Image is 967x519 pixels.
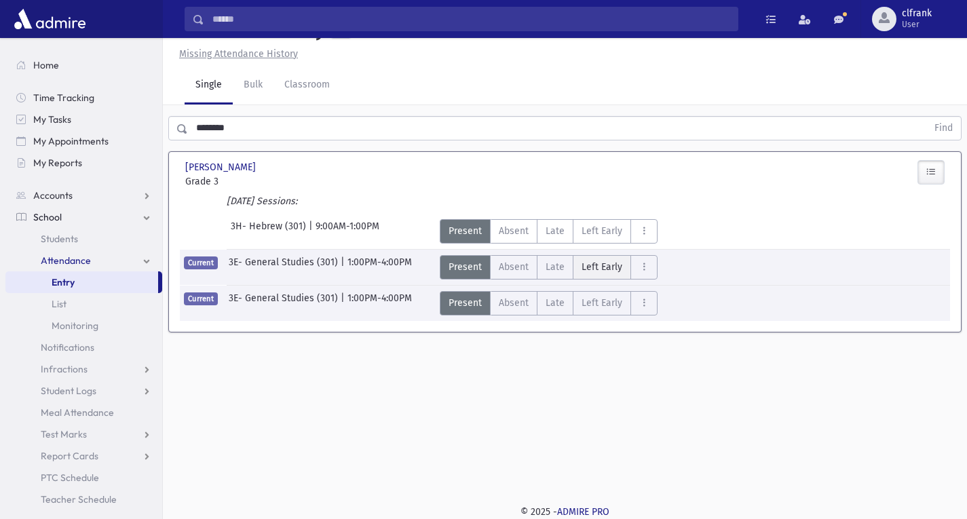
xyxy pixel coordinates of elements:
a: PTC Schedule [5,467,162,488]
span: 9:00AM-1:00PM [316,219,379,244]
a: Teacher Schedule [5,488,162,510]
span: Current [184,292,218,305]
a: Accounts [5,185,162,206]
span: Late [546,224,565,238]
span: Entry [52,276,75,288]
a: List [5,293,162,315]
span: Teacher Schedule [41,493,117,505]
span: My Appointments [33,135,109,147]
a: Meal Attendance [5,402,162,423]
span: Present [449,260,482,274]
a: Single [185,66,233,104]
span: Grade 3 [185,174,301,189]
span: clfrank [902,8,932,19]
a: Report Cards [5,445,162,467]
a: Notifications [5,337,162,358]
i: [DATE] Sessions: [227,195,297,207]
a: Time Tracking [5,87,162,109]
a: Student Logs [5,380,162,402]
span: School [33,211,62,223]
div: AttTypes [440,291,658,315]
span: 1:00PM-4:00PM [347,291,412,315]
input: Search [204,7,738,31]
a: Bulk [233,66,273,104]
span: Absent [499,296,529,310]
a: Classroom [273,66,341,104]
span: Home [33,59,59,71]
span: Notifications [41,341,94,353]
span: | [341,255,347,280]
span: Left Early [582,224,622,238]
span: Left Early [582,260,622,274]
span: 3E- General Studies (301) [229,255,341,280]
span: 3H- Hebrew (301) [231,219,309,244]
div: AttTypes [440,255,658,280]
span: 3E- General Studies (301) [229,291,341,315]
span: [PERSON_NAME] [185,160,259,174]
a: School [5,206,162,228]
span: Present [449,296,482,310]
a: My Tasks [5,109,162,130]
span: | [309,219,316,244]
span: 1:00PM-4:00PM [347,255,412,280]
a: Infractions [5,358,162,380]
span: Time Tracking [33,92,94,104]
span: Infractions [41,363,88,375]
span: Absent [499,224,529,238]
span: Report Cards [41,450,98,462]
span: Current [184,256,218,269]
span: Accounts [33,189,73,201]
a: Missing Attendance History [174,48,298,60]
span: Meal Attendance [41,406,114,419]
span: | [341,291,347,315]
span: Monitoring [52,320,98,332]
div: AttTypes [440,219,658,244]
a: Home [5,54,162,76]
span: Left Early [582,296,622,310]
span: Test Marks [41,428,87,440]
a: Monitoring [5,315,162,337]
span: List [52,298,67,310]
a: My Appointments [5,130,162,152]
button: Find [926,117,961,140]
a: My Reports [5,152,162,174]
a: Students [5,228,162,250]
span: My Tasks [33,113,71,126]
a: Entry [5,271,158,293]
span: User [902,19,932,30]
span: PTC Schedule [41,472,99,484]
span: Student Logs [41,385,96,397]
span: Late [546,296,565,310]
a: Test Marks [5,423,162,445]
span: Late [546,260,565,274]
span: Students [41,233,78,245]
span: Present [449,224,482,238]
span: My Reports [33,157,82,169]
img: AdmirePro [11,5,89,33]
span: Attendance [41,254,91,267]
u: Missing Attendance History [179,48,298,60]
span: Absent [499,260,529,274]
div: © 2025 - [185,505,945,519]
a: Attendance [5,250,162,271]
